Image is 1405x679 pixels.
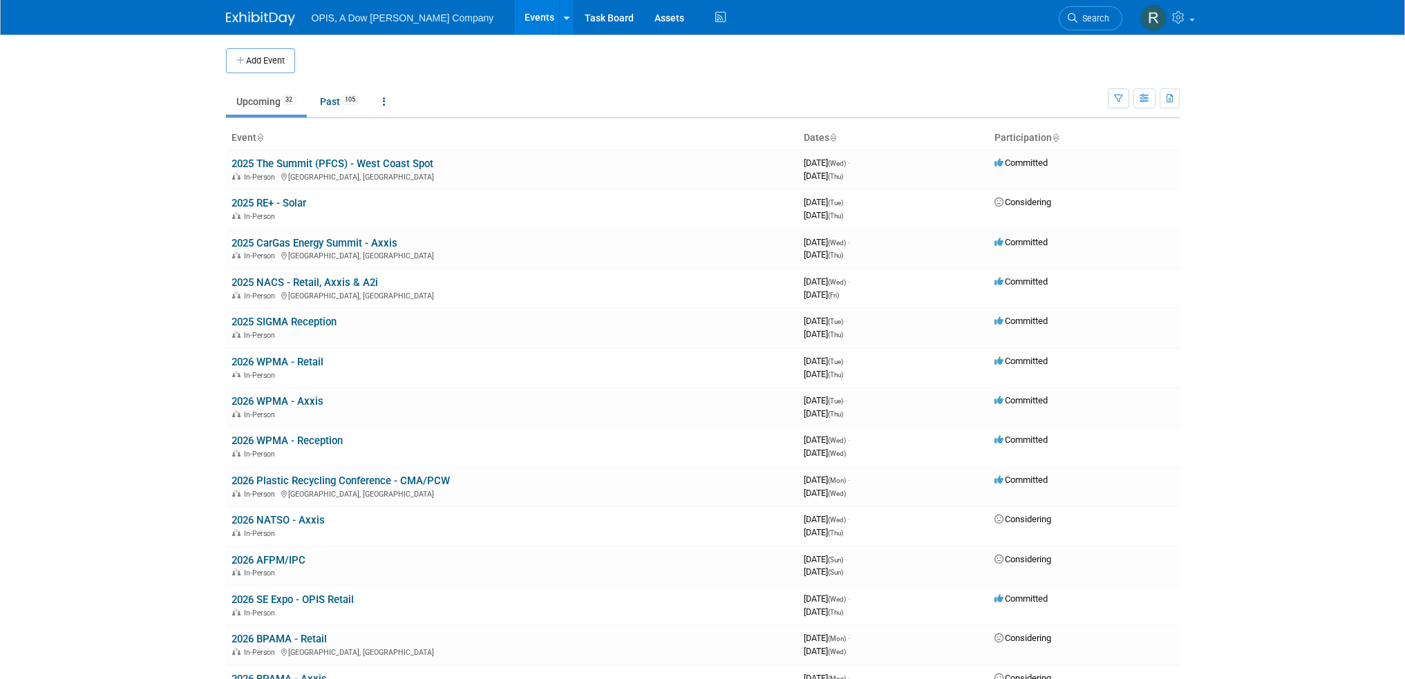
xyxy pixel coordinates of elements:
[232,356,323,368] a: 2026 WPMA - Retail
[804,356,847,366] span: [DATE]
[244,450,279,459] span: In-Person
[232,490,241,497] img: In-Person Event
[994,395,1048,405] span: Committed
[994,434,1048,445] span: Committed
[828,358,843,365] span: (Tue)
[994,554,1051,564] span: Considering
[994,356,1048,366] span: Committed
[994,157,1048,168] span: Committed
[848,475,850,485] span: -
[804,475,850,485] span: [DATE]
[232,529,241,536] img: In-Person Event
[232,395,323,408] a: 2026 WPMA - Axxis
[244,568,279,577] span: In-Person
[804,197,847,207] span: [DATE]
[244,648,279,657] span: In-Person
[244,291,279,300] span: In-Person
[232,331,241,338] img: In-Person Event
[232,316,337,328] a: 2025 SIGMA Reception
[828,568,843,576] span: (Sun)
[226,12,295,26] img: ExhibitDay
[232,173,241,180] img: In-Person Event
[994,633,1051,643] span: Considering
[804,249,843,260] span: [DATE]
[828,371,843,379] span: (Thu)
[798,126,989,150] th: Dates
[232,237,397,249] a: 2025 CarGas Energy Summit - Axxis
[232,646,793,657] div: [GEOGRAPHIC_DATA], [GEOGRAPHIC_DATA]
[244,490,279,499] span: In-Person
[232,554,305,566] a: 2026 AFPM/IPC
[804,606,843,617] span: [DATE]
[232,593,354,606] a: 2026 SE Expo - OPIS Retail
[848,434,850,445] span: -
[845,395,847,405] span: -
[804,210,843,220] span: [DATE]
[232,633,327,645] a: 2026 BPAMA - Retail
[341,95,359,105] span: 105
[828,437,846,444] span: (Wed)
[828,291,839,299] span: (Fri)
[828,397,843,405] span: (Tue)
[828,331,843,338] span: (Thu)
[994,276,1048,287] span: Committed
[828,635,846,642] span: (Mon)
[226,48,295,73] button: Add Event
[828,410,843,418] span: (Thu)
[848,633,850,643] span: -
[232,171,793,182] div: [GEOGRAPHIC_DATA], [GEOGRAPHIC_DATA]
[1140,5,1167,31] img: Renee Ortner
[828,318,843,325] span: (Tue)
[828,529,843,537] span: (Thu)
[232,157,433,170] a: 2025 The Summit (PFCS) - West Coast Spot
[1077,13,1109,23] span: Search
[994,237,1048,247] span: Committed
[244,609,279,618] span: In-Person
[845,356,847,366] span: -
[828,199,843,207] span: (Tue)
[804,408,843,419] span: [DATE]
[232,289,793,300] div: [GEOGRAPHIC_DATA], [GEOGRAPHIC_DATA]
[994,475,1048,485] span: Committed
[828,477,846,484] span: (Mon)
[848,157,850,168] span: -
[994,197,1051,207] span: Considering
[244,410,279,419] span: In-Person
[232,648,241,655] img: In-Person Event
[804,395,847,405] span: [DATE]
[848,276,850,287] span: -
[244,529,279,538] span: In-Person
[829,132,836,143] a: Sort by Start Date
[226,88,307,115] a: Upcoming32
[232,371,241,378] img: In-Person Event
[828,278,846,286] span: (Wed)
[828,556,843,564] span: (Sun)
[804,593,850,604] span: [DATE]
[828,490,846,497] span: (Wed)
[232,488,793,499] div: [GEOGRAPHIC_DATA], [GEOGRAPHIC_DATA]
[804,434,850,445] span: [DATE]
[244,173,279,182] span: In-Person
[804,171,843,181] span: [DATE]
[804,369,843,379] span: [DATE]
[232,197,306,209] a: 2025 RE+ - Solar
[994,316,1048,326] span: Committed
[312,12,494,23] span: OPIS, A Dow [PERSON_NAME] Company
[994,593,1048,604] span: Committed
[828,609,843,616] span: (Thu)
[232,291,241,298] img: In-Person Event
[848,514,850,524] span: -
[232,251,241,258] img: In-Person Event
[828,595,846,603] span: (Wed)
[232,434,343,447] a: 2026 WPMA - Reception
[828,239,846,247] span: (Wed)
[804,289,839,300] span: [DATE]
[848,237,850,247] span: -
[845,554,847,564] span: -
[310,88,370,115] a: Past105
[232,450,241,457] img: In-Person Event
[804,633,850,643] span: [DATE]
[232,475,450,487] a: 2026 Plastic Recycling Conference - CMA/PCW
[256,132,263,143] a: Sort by Event Name
[804,566,843,577] span: [DATE]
